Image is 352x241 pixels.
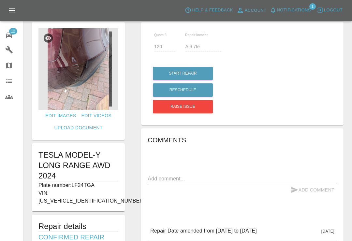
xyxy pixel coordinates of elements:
[38,221,118,232] h5: Repair details
[277,7,311,14] span: Notifications
[43,110,79,122] a: Edit Images
[324,7,343,14] span: Logout
[153,100,213,113] button: Raise issue
[192,7,233,14] span: Help & Feedback
[268,5,313,15] button: Notifications
[309,3,316,10] span: 1
[38,28,118,110] img: c502da15-4485-45d0-88c4-f7835a1a4bcb
[153,83,213,97] button: Reschedule
[150,227,257,235] p: Repair Date amended from [DATE] to [DATE]
[315,5,344,15] button: Logout
[235,5,268,16] a: Account
[51,122,105,134] a: Upload Document
[38,181,118,189] p: Plate number: LF24TGA
[183,5,234,15] button: Help & Feedback
[148,135,337,145] h6: Comments
[4,3,20,18] button: Open drawer
[185,33,209,37] span: Repair location
[321,229,334,234] span: [DATE]
[9,28,17,35] span: 12
[154,33,167,37] span: Quote £
[79,110,114,122] a: Edit Videos
[38,150,118,181] h1: TESLA MODEL-Y LONG RANGE AWD 2024
[38,189,118,205] p: VIN: [US_VEHICLE_IDENTIFICATION_NUMBER]
[245,7,267,14] span: Account
[153,67,213,80] button: Start Repair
